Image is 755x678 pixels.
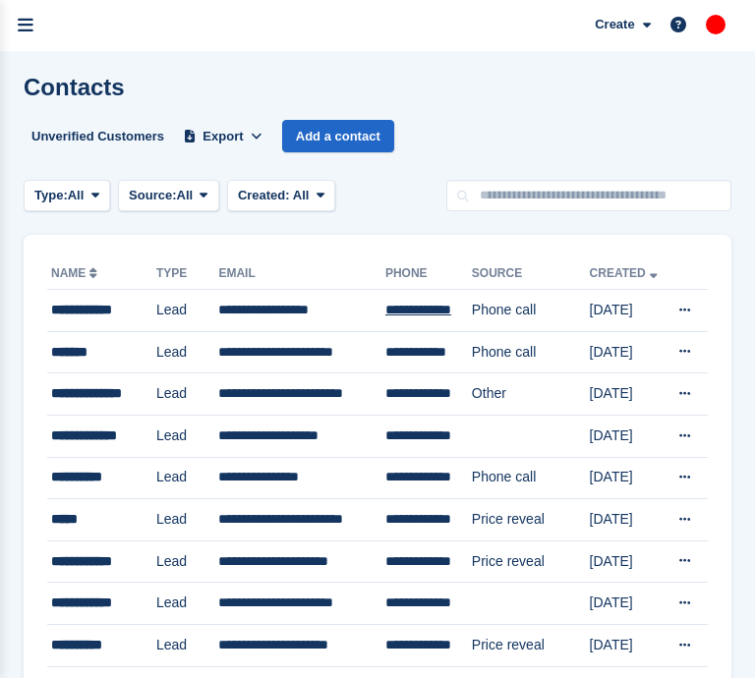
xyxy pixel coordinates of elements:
[590,331,666,373] td: [DATE]
[156,258,219,290] th: Type
[156,415,219,457] td: Lead
[590,457,666,499] td: [DATE]
[156,583,219,625] td: Lead
[51,266,101,280] a: Name
[472,373,590,416] td: Other
[472,290,590,332] td: Phone call
[218,258,385,290] th: Email
[156,499,219,541] td: Lead
[590,373,666,416] td: [DATE]
[472,624,590,666] td: Price reveal
[156,331,219,373] td: Lead
[24,74,125,100] h1: Contacts
[590,540,666,583] td: [DATE]
[129,186,176,205] span: Source:
[156,624,219,666] td: Lead
[595,15,634,34] span: Create
[590,290,666,332] td: [DATE]
[590,624,666,666] td: [DATE]
[590,583,666,625] td: [DATE]
[118,180,219,212] button: Source: All
[238,188,290,202] span: Created:
[472,258,590,290] th: Source
[385,258,472,290] th: Phone
[177,186,194,205] span: All
[590,499,666,541] td: [DATE]
[282,120,394,152] a: Add a contact
[68,186,85,205] span: All
[472,331,590,373] td: Phone call
[472,499,590,541] td: Price reveal
[24,120,172,152] a: Unverified Customers
[156,290,219,332] td: Lead
[472,457,590,499] td: Phone call
[590,415,666,457] td: [DATE]
[203,127,243,146] span: Export
[293,188,310,202] span: All
[227,180,335,212] button: Created: All
[706,15,726,34] img: Aaron Winter
[180,120,266,152] button: Export
[472,540,590,583] td: Price reveal
[156,457,219,499] td: Lead
[156,373,219,416] td: Lead
[34,186,68,205] span: Type:
[24,180,110,212] button: Type: All
[156,540,219,583] td: Lead
[590,266,662,280] a: Created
